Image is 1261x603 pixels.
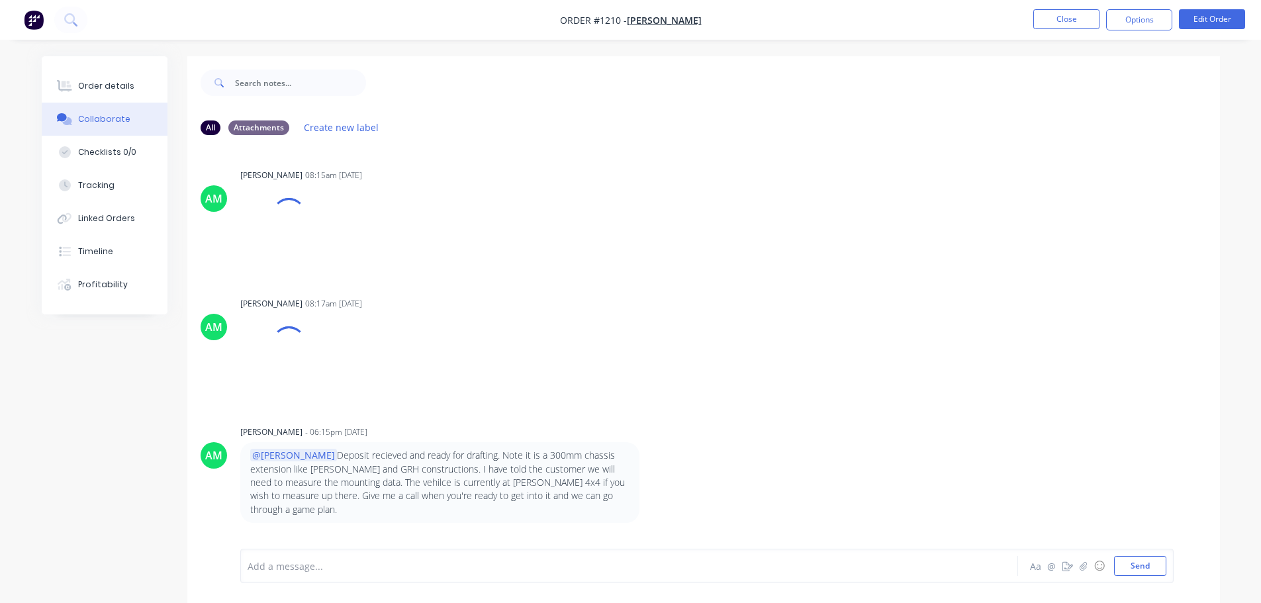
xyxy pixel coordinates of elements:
div: 08:15am [DATE] [305,169,362,181]
div: Attachments [228,120,289,135]
div: 08:17am [DATE] [305,298,362,310]
button: Order details [42,70,167,103]
img: Factory [24,10,44,30]
div: AM [205,191,222,207]
div: [PERSON_NAME] [240,426,303,438]
button: Profitability [42,268,167,301]
div: Order details [78,80,134,92]
div: Checklists 0/0 [78,146,136,158]
button: ☺ [1092,558,1107,574]
div: AM [205,319,222,335]
button: @ [1044,558,1060,574]
div: AM [205,447,222,463]
button: Edit Order [1179,9,1245,29]
div: All [201,120,220,135]
button: Timeline [42,235,167,268]
button: Send [1114,556,1166,576]
div: [PERSON_NAME] [240,169,303,181]
button: Options [1106,9,1172,30]
button: Close [1033,9,1099,29]
span: @[PERSON_NAME] [250,449,337,461]
div: [PERSON_NAME] [240,298,303,310]
div: Tracking [78,179,115,191]
button: Create new label [297,118,386,136]
a: [PERSON_NAME] [627,14,702,26]
button: Tracking [42,169,167,202]
div: Linked Orders [78,212,135,224]
button: Checklists 0/0 [42,136,167,169]
button: Collaborate [42,103,167,136]
button: Linked Orders [42,202,167,235]
input: Search notes... [235,70,366,96]
button: Aa [1028,558,1044,574]
p: Deposit recieved and ready for drafting. Note it is a 300mm chassis extension like [PERSON_NAME] ... [250,449,630,516]
div: Timeline [78,246,113,257]
div: - 06:15pm [DATE] [305,426,367,438]
div: Collaborate [78,113,130,125]
div: Profitability [78,279,128,291]
span: Order #1210 - [560,14,627,26]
